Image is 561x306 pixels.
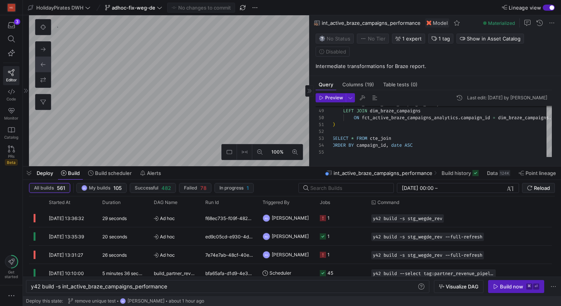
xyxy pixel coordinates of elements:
[154,209,196,227] span: Ad hoc
[487,170,498,176] span: Data
[357,34,389,44] button: No tierNo Tier
[360,36,385,42] span: No Tier
[102,200,121,205] span: Duration
[120,298,126,304] div: BS
[334,170,432,176] span: int_active_braze_campaigns_performance
[402,36,422,42] span: 1 expert
[8,154,15,159] span: PRs
[247,185,249,191] span: 1
[428,34,453,44] button: 1 tag
[392,34,425,44] button: 1 expert
[263,233,270,240] div: BS
[327,209,330,227] div: 1
[201,264,258,282] div: bfa65afa-d1d9-4e30-8d25-2d23a5bb3a04
[316,128,324,135] div: 52
[57,185,65,191] span: 561
[342,82,374,87] span: Columns
[488,280,544,293] button: Build now⌘⏎
[29,227,552,246] div: Press SPACE to select this row.
[434,280,484,293] button: Visualize DAG
[373,253,482,258] span: y42 build -s stg_wegde_rev --full-refresh
[533,283,539,290] kbd: ⏎
[356,135,367,141] span: FROM
[360,36,366,42] img: No tier
[332,121,335,128] span: )
[433,20,448,26] span: Model
[438,36,450,42] span: 1 tag
[391,142,402,148] span: date
[467,95,547,100] div: Last edit: [DATE] by [PERSON_NAME]
[5,270,18,279] span: Get started
[112,5,155,11] span: adhoc-fix-weg-de
[49,200,70,205] span: Started At
[49,234,84,240] span: [DATE] 13:35:39
[68,170,80,176] span: Build
[461,115,490,121] span: campaign_id
[154,200,177,205] span: DAG Name
[362,115,458,121] span: fct_active_braze_campaigns_analytics
[102,215,127,221] y42-duration: 29 seconds
[484,167,514,180] button: Data124K
[95,170,132,176] span: Build scheduler
[164,283,167,290] span: e
[446,283,479,290] span: Visualize DAG
[332,142,346,148] span: ORDER
[383,82,418,87] span: Table tests
[137,167,164,180] button: Alerts
[103,3,164,13] button: adhoc-fix-weg-de
[356,108,367,114] span: JOIN
[442,170,471,176] span: Build history
[14,19,20,25] div: 3
[332,135,348,141] span: SELECT
[263,251,270,259] div: BS
[316,34,354,44] button: No statusNo Status
[184,185,197,191] span: Failed
[439,185,489,191] input: End datetime
[365,82,374,87] span: (19)
[316,149,324,155] div: 55
[319,36,325,42] img: No status
[130,183,176,193] button: Successful482
[37,170,53,176] span: Deploy
[493,115,495,121] span: =
[154,246,196,264] span: Ad hoc
[272,246,309,264] span: [PERSON_NAME]
[438,167,482,180] button: Build history
[320,200,330,205] span: Jobs
[85,167,135,180] button: Build scheduler
[319,36,350,42] span: No Status
[201,246,258,264] div: 7e74e7ab-48cf-40e5-9fc6-45fb6db7f1f3
[509,5,541,11] span: Lineage view
[319,82,333,87] span: Query
[3,18,19,32] button: 3
[58,167,83,180] button: Build
[405,142,413,148] span: ASC
[354,115,359,121] span: ON
[127,298,164,304] span: [PERSON_NAME]
[34,185,54,191] span: All builds
[102,234,127,240] y42-duration: 20 seconds
[26,298,63,304] span: Deploy this state:
[49,270,84,276] span: [DATE] 10:10:00
[29,209,552,227] div: Press SPACE to select this row.
[3,1,19,14] a: HG
[214,183,254,193] button: In progress1
[6,97,16,101] span: Code
[219,185,243,191] span: In progress
[200,185,206,191] span: 78
[113,185,122,191] span: 105
[488,20,515,26] span: Materialized
[76,183,127,193] button: BSMy builds105
[356,142,386,148] span: campaign_id
[373,271,494,276] span: y42 build --select tag:partner_revenue_pipeline,tag:morning
[263,200,290,205] span: Triggered By
[26,3,92,13] button: HolidayPirates DWH
[534,185,550,191] span: Reload
[201,209,258,227] div: f68ec735-f09f-4829-a6d0-343a8d4b0418
[6,78,17,82] span: Editor
[343,108,354,114] span: LEFT
[263,214,270,222] div: BS
[3,123,19,142] a: Catalog
[316,107,324,114] div: 49
[31,283,164,290] span: y42 build -s int_active_braze_campaigns_performanc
